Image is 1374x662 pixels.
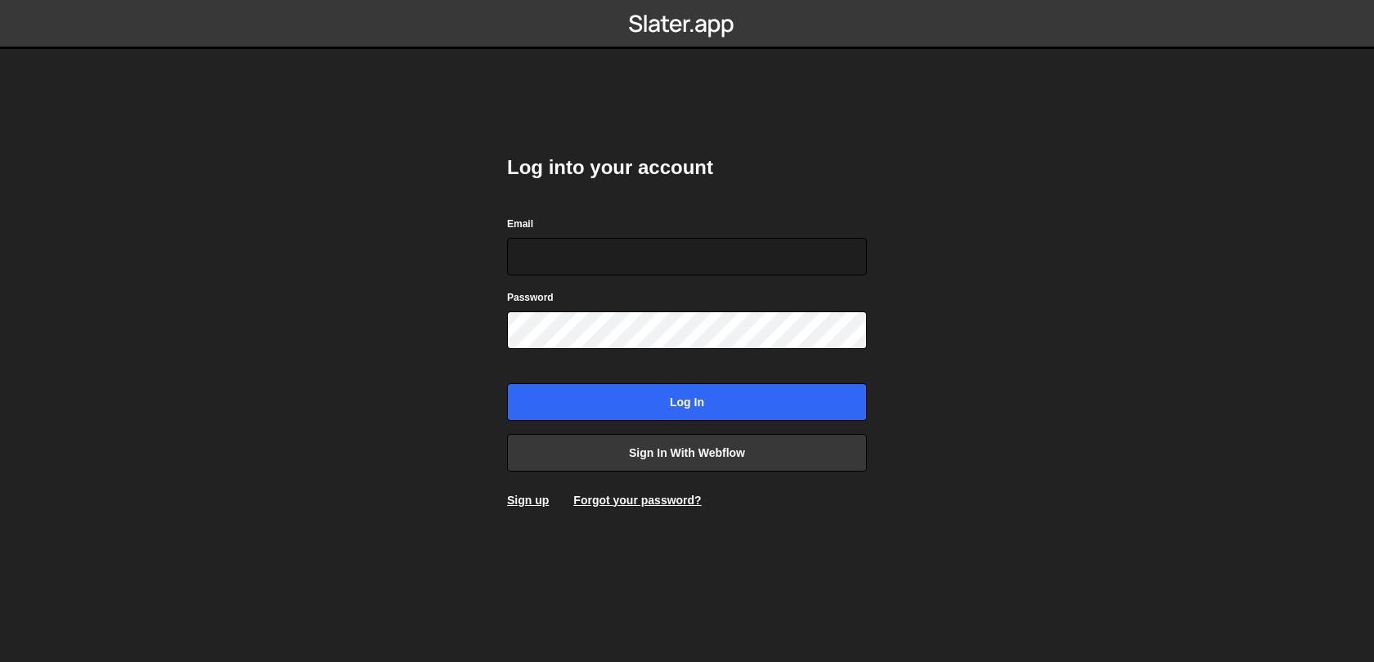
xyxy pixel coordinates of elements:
input: Log in [507,383,867,421]
a: Sign up [507,494,549,507]
label: Password [507,289,554,306]
a: Forgot your password? [573,494,701,507]
a: Sign in with Webflow [507,434,867,472]
h2: Log into your account [507,154,867,181]
label: Email [507,216,533,232]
